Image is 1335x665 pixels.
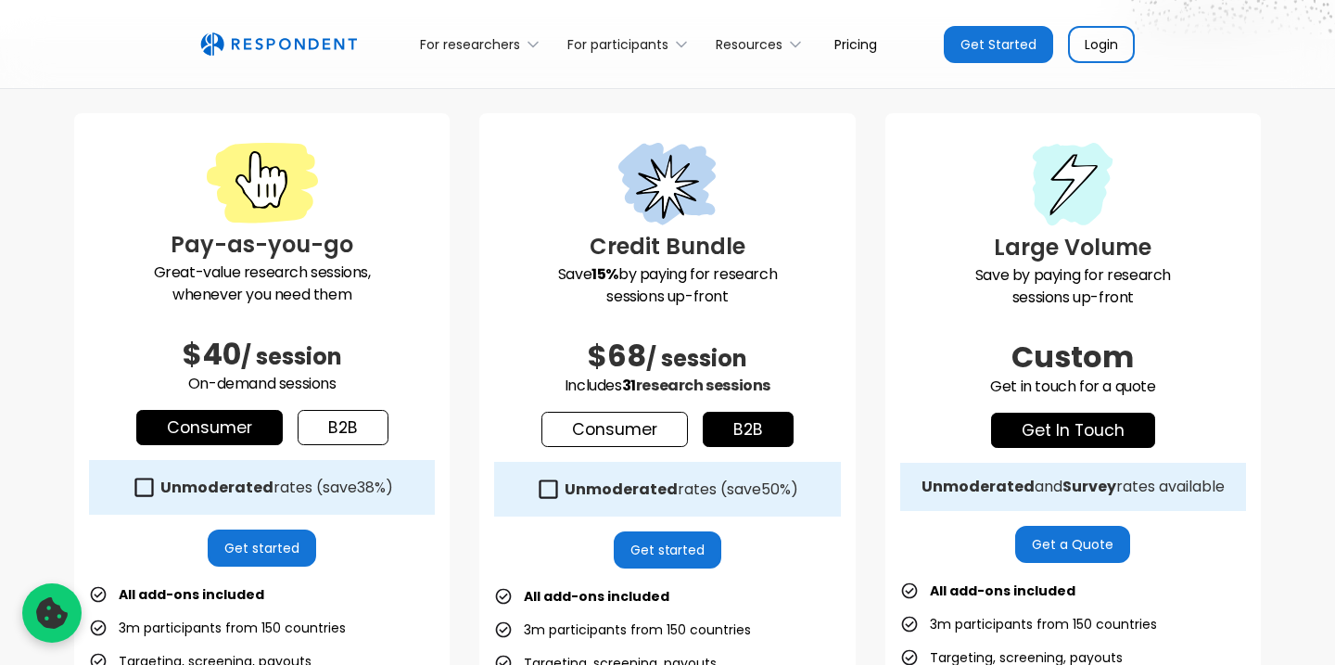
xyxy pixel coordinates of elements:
a: Login [1068,26,1135,63]
div: For participants [557,22,706,66]
strong: All add-ons included [119,585,264,604]
span: / session [646,343,747,374]
a: b2b [298,410,388,445]
div: For researchers [420,35,520,54]
div: For participants [567,35,668,54]
a: Get Started [944,26,1053,63]
span: $40 [183,333,241,375]
a: Get a Quote [1015,526,1130,563]
h3: Credit Bundle [494,230,840,263]
h3: Large Volume [900,231,1246,264]
div: Resources [716,35,782,54]
p: Get in touch for a quote [900,376,1246,398]
strong: All add-ons included [930,582,1075,600]
li: 3m participants from 150 countries [900,611,1157,637]
span: $68 [588,335,646,377]
a: Consumer [541,412,688,447]
span: Custom [1011,336,1134,377]
p: Save by paying for research sessions up-front [900,264,1246,309]
a: Get started [614,531,722,569]
strong: Unmoderated [922,476,1035,497]
div: rates (save ) [565,480,798,499]
a: get in touch [991,413,1155,448]
li: 3m participants from 150 countries [89,615,346,641]
a: Pricing [820,22,892,66]
div: and rates available [922,478,1225,496]
li: 3m participants from 150 countries [494,617,751,643]
strong: Survey [1062,476,1116,497]
span: 50% [761,479,791,500]
img: Untitled UI logotext [200,32,357,57]
div: rates (save ) [160,479,393,497]
a: Get started [208,530,316,567]
strong: All add-ons included [524,587,669,606]
strong: Unmoderated [565,479,678,500]
p: On-demand sessions [89,373,435,395]
span: research sessions [636,375,770,396]
strong: Unmoderated [160,477,273,498]
span: 31 [622,375,636,396]
p: Great-value research sessions, whenever you need them [89,262,435,306]
p: Includes [494,375,840,397]
div: Resources [706,22,820,66]
a: home [200,32,357,57]
h3: Pay-as-you-go [89,228,435,262]
span: 38% [357,477,386,498]
a: b2b [703,412,794,447]
a: Consumer [136,410,283,445]
span: / session [241,341,342,372]
strong: 15% [591,263,618,285]
p: Save by paying for research sessions up-front [494,263,840,308]
div: For researchers [410,22,557,66]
